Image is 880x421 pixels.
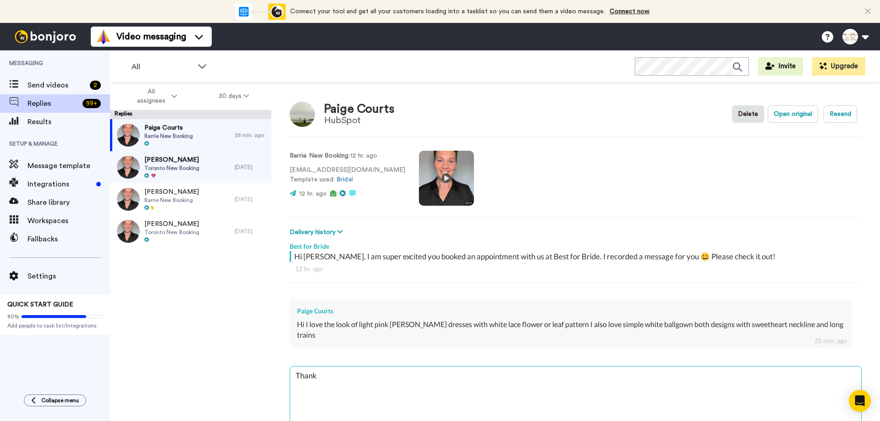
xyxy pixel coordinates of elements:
[610,8,649,15] a: Connect now
[324,103,395,116] div: Paige Courts
[96,29,111,44] img: vm-color.svg
[27,197,110,208] span: Share library
[110,151,271,183] a: [PERSON_NAME]Toronto New Booking[DATE]
[116,30,186,43] span: Video messaging
[768,105,818,123] button: Open original
[290,102,315,127] img: Image of Paige Courts
[27,80,86,91] span: Send videos
[117,156,140,179] img: 8e5ef13e-1374-4561-b08d-63812d461c0a-thumb.jpg
[27,179,93,190] span: Integrations
[297,319,845,340] div: Hi I love the look of light pink [PERSON_NAME] dresses with white lace flower or leaf pattern I a...
[849,390,871,412] div: Open Intercom Messenger
[117,220,140,243] img: 256d8335-7b2d-4319-8de8-8af022cc8eac-thumb.jpg
[235,228,267,235] div: [DATE]
[814,336,847,345] div: 25 min. ago
[117,188,140,211] img: 0a57a8ba-07b7-4554-89c6-4a1e64eff825-thumb.jpg
[144,229,199,236] span: Toronto New Booking
[110,110,271,119] div: Replies
[758,57,803,76] button: Invite
[11,30,80,43] img: bj-logo-header-white.svg
[82,99,101,108] div: 99 +
[290,151,405,161] p: : 12 hr. ago
[144,164,199,172] span: Toronto New Booking
[7,322,103,329] span: Add people to task list/Integrations
[7,313,19,320] span: 80%
[824,105,857,123] button: Resend
[297,306,845,316] div: Paige Courts
[27,116,110,127] span: Results
[294,251,859,262] div: Hi [PERSON_NAME], I am super excited you booked an appointment with us at Best for Bride. I recor...
[732,105,764,123] button: Delete
[132,61,193,72] span: All
[27,215,110,226] span: Workspaces
[290,165,405,185] p: [EMAIL_ADDRESS][DOMAIN_NAME] Template used:
[27,98,79,109] span: Replies
[27,234,110,245] span: Fallbacks
[235,164,267,171] div: [DATE]
[336,176,352,183] a: Bridal
[110,215,271,247] a: [PERSON_NAME]Toronto New Booking[DATE]
[110,183,271,215] a: [PERSON_NAME]Barrie New Booking[DATE]
[290,237,862,251] div: Best for Bride
[235,131,267,139] div: 25 min. ago
[27,271,110,282] span: Settings
[144,132,193,140] span: Barrie New Booking
[117,124,140,147] img: 59303e20-5982-4737-aed3-ee89b3ccefb0-thumb.jpg
[110,119,271,151] a: Paige CourtsBarrie New Booking25 min. ago
[290,227,346,237] button: Delivery history
[27,160,110,171] span: Message template
[24,394,86,406] button: Collapse menu
[235,4,286,20] div: animation
[7,301,73,308] span: QUICK START GUIDE
[144,197,199,204] span: Barrie New Booking
[144,155,199,164] span: [PERSON_NAME]
[132,87,170,105] span: All assignees
[324,115,395,126] div: HubSpot
[290,153,348,159] strong: Barrie New Booking
[295,264,856,273] div: 12 hr. ago
[812,57,865,76] button: Upgrade
[299,191,327,197] span: 12 hr. ago
[144,123,193,132] span: Paige Courts
[235,196,267,203] div: [DATE]
[144,187,199,197] span: [PERSON_NAME]
[144,219,199,229] span: [PERSON_NAME]
[41,397,79,404] span: Collapse menu
[198,88,270,104] button: 30 days
[90,81,101,90] div: 2
[112,83,198,109] button: All assignees
[290,8,605,15] span: Connect your tool and get all your customers loading into a tasklist so you can send them a video...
